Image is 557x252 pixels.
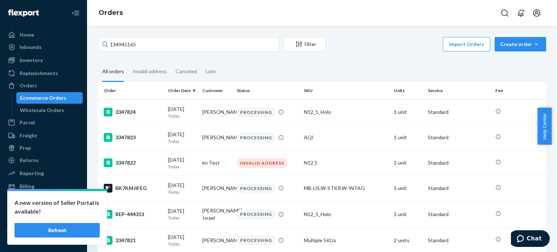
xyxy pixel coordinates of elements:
[391,125,425,150] td: 1 unit
[93,3,129,24] ol: breadcrumbs
[20,107,64,114] div: Wholesale Orders
[165,82,199,99] th: Order Date
[168,207,197,221] div: [DATE]
[4,130,83,141] a: Freight
[98,82,165,99] th: Order
[20,57,43,64] div: Inventory
[304,185,388,192] div: MB-US.W-STKR.W-INTAG
[168,241,197,247] p: Today
[511,230,550,248] iframe: Opens a widget where you can chat to one of our agents
[428,185,489,192] p: Standard
[20,119,35,126] div: Parcel
[428,134,489,141] p: Standard
[4,236,83,248] button: Fast Tags
[304,134,388,141] div: AQI
[4,142,83,154] a: Prep
[168,234,197,247] div: [DATE]
[206,62,216,81] div: Late
[20,70,58,77] div: Replenishments
[237,209,275,219] div: PROCESSING
[513,6,528,20] button: Open notifications
[4,80,83,91] a: Orders
[391,175,425,201] td: 1 unit
[199,175,234,201] td: [PERSON_NAME]
[20,144,31,152] div: Prep
[20,157,39,164] div: Returns
[391,99,425,125] td: 1 unit
[428,108,489,116] p: Standard
[4,29,83,41] a: Home
[391,150,425,175] td: 1 unit
[20,31,34,38] div: Home
[199,201,234,228] td: [PERSON_NAME] Israel
[133,62,167,81] div: Invalid address
[168,113,197,119] p: Today
[425,82,492,99] th: Service
[428,237,489,244] p: Standard
[168,106,197,119] div: [DATE]
[104,184,162,193] div: BK7KMJIFEG
[237,107,275,117] div: PROCESSING
[4,168,83,179] a: Reporting
[537,108,552,145] button: Help Center
[237,183,275,193] div: PROCESSING
[492,82,546,99] th: Fee
[168,138,197,144] p: Today
[15,223,100,237] button: Refresh
[428,211,489,218] p: Standard
[199,125,234,150] td: [PERSON_NAME]
[16,92,83,104] a: Ecommerce Orders
[304,108,388,116] div: N12_5_Holo
[8,9,39,17] img: Flexport logo
[20,82,37,89] div: Orders
[16,104,83,116] a: Wholesale Orders
[104,158,162,167] div: 3347822
[4,181,83,192] a: Billing
[4,219,83,227] a: Add Integration
[20,183,34,190] div: Billing
[284,41,325,48] div: Filter
[391,201,425,228] td: 1 unit
[428,159,489,166] p: Standard
[498,6,512,20] button: Open Search Box
[68,6,83,20] button: Close Navigation
[234,82,301,99] th: Status
[168,215,197,221] p: Today
[4,117,83,128] a: Parcel
[202,87,231,94] div: Customer
[20,94,66,102] div: Ecommerce Orders
[4,41,83,53] a: Inbounds
[104,236,162,245] div: 3347821
[168,131,197,144] div: [DATE]
[237,235,275,245] div: PROCESSING
[104,210,162,219] div: REP-444351
[304,159,388,166] div: N12.5
[104,108,162,116] div: 3347824
[20,132,37,139] div: Freight
[102,62,124,82] div: All orders
[500,41,541,48] div: Create order
[176,62,197,81] div: Canceled
[284,37,326,51] button: Filter
[237,133,275,142] div: PROCESSING
[168,189,197,195] p: Today
[168,182,197,195] div: [DATE]
[104,133,162,142] div: 3347823
[168,156,197,170] div: [DATE]
[4,154,83,166] a: Returns
[98,37,279,51] input: Search orders
[301,82,391,99] th: SKU
[4,67,83,79] a: Replenishments
[199,150,234,175] td: kn Test
[199,99,234,125] td: [PERSON_NAME]
[20,44,42,51] div: Inbounds
[4,204,83,216] button: Integrations
[4,54,83,66] a: Inventory
[99,9,123,17] a: Orders
[168,164,197,170] p: Today
[529,6,544,20] button: Open account menu
[304,211,388,218] div: N12_5_Holo
[495,37,546,51] button: Create order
